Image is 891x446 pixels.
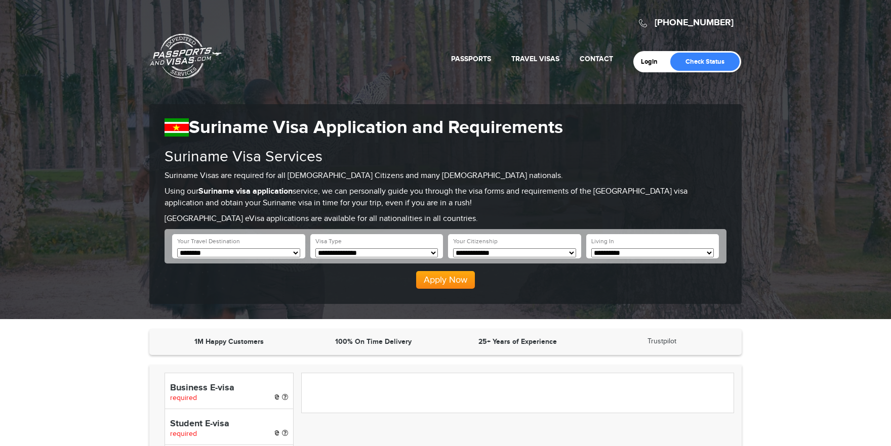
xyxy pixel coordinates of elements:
label: Your Citizenship [453,237,498,246]
p: Using our service, we can personally guide you through the visa forms and requirements of the [GE... [165,186,726,209]
span: required [170,394,197,402]
label: Visa Type [315,237,342,246]
strong: 25+ Years of Experience [478,337,557,346]
a: Trustpilot [647,337,676,345]
h4: Business E-visa [170,383,288,393]
a: Passports & [DOMAIN_NAME] [150,33,222,79]
h4: Student E-visa [170,419,288,429]
strong: Suriname visa application [198,187,293,196]
a: Login [641,58,665,66]
label: Living In [591,237,614,246]
button: Apply Now [416,271,475,289]
a: Check Status [670,53,740,71]
a: Travel Visas [511,55,559,63]
h2: Suriname Visa Services [165,149,726,165]
a: Passports [451,55,491,63]
i: e-Visa [274,430,279,435]
strong: 100% On Time Delivery [335,337,412,346]
label: Your Travel Destination [177,237,240,246]
a: [PHONE_NUMBER] [655,17,734,28]
a: Contact [580,55,613,63]
i: e-Visa [274,394,279,399]
span: required [170,430,197,438]
h1: Suriname Visa Application and Requirements [165,117,726,139]
strong: 1M Happy Customers [194,337,264,346]
p: [GEOGRAPHIC_DATA] eVisa applications are available for all nationalities in all countries. [165,213,726,225]
p: Suriname Visas are required for all [DEMOGRAPHIC_DATA] Citizens and many [DEMOGRAPHIC_DATA] natio... [165,170,726,182]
